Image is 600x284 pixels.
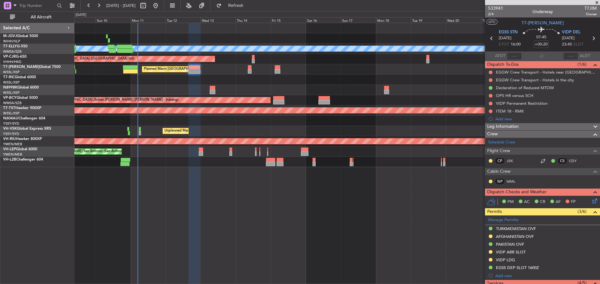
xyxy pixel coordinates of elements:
[16,15,66,19] span: All Aircraft
[166,17,201,23] div: Tue 12
[571,199,576,205] span: FP
[3,60,22,64] a: VHHH/HKG
[487,123,519,130] span: Leg Information
[584,12,597,17] span: Owner
[3,137,16,141] span: VH-RIU
[499,35,512,41] span: [DATE]
[3,147,16,151] span: VH-LEP
[3,65,39,69] span: T7-[PERSON_NAME]
[496,93,533,98] div: OPS HR versus SCH
[3,55,16,59] span: VP-CJR
[487,131,498,138] span: Crew
[144,65,242,74] div: Planned Maint [GEOGRAPHIC_DATA] ([GEOGRAPHIC_DATA])
[271,17,306,23] div: Fri 15
[3,158,43,161] a: VH-L2BChallenger 604
[496,226,536,231] div: TURKMENISTAN OVF
[577,61,587,68] span: (1/6)
[3,147,37,151] a: VH-LEPGlobal 6000
[496,249,526,255] div: VIDP ARR SLOT
[573,41,583,48] span: ELDT
[3,121,19,126] a: YSSY/SYD
[481,17,516,23] div: Thu 21
[496,242,524,247] div: PAKISTAN OVF
[557,157,567,164] div: CS
[306,17,341,23] div: Sat 16
[3,127,17,131] span: VH-VSK
[507,158,521,164] a: JSK
[223,3,249,8] span: Refresh
[562,35,575,41] span: [DATE]
[556,199,561,205] span: AF
[411,17,446,23] div: Tue 19
[496,108,524,114] div: ITEM 18 - RMK
[487,168,511,175] span: Cabin Crew
[3,34,38,38] a: M-JGVJGlobal 5000
[164,126,241,136] div: Unplanned Maint Sydney ([PERSON_NAME] Intl)
[536,34,546,41] span: 07:45
[3,117,18,120] span: N604AU
[569,158,583,164] a: CDY
[3,96,17,100] span: VP-BCY
[3,39,20,44] a: WIHH/HLP
[131,17,166,23] div: Mon 11
[30,54,134,64] div: Planned Maint [GEOGRAPHIC_DATA] ([GEOGRAPHIC_DATA] Intl)
[496,101,547,106] div: VIDP Permanent Restriction
[507,52,522,60] input: --:--
[3,142,22,147] a: YMEN/MEB
[3,106,41,110] a: T7-TSTHawker 900XP
[487,208,502,215] span: Permits
[499,29,517,36] span: EGSS STN
[3,90,20,95] a: WSSL/XSP
[3,111,20,116] a: WSSL/XSP
[3,127,51,131] a: VH-VSKGlobal Express XRS
[3,86,39,89] a: N8998KGlobal 6000
[496,265,539,270] div: EGSS DEP SLOT 1600Z
[3,86,17,89] span: N8998K
[33,95,178,105] div: Planned Maint [GEOGRAPHIC_DATA] (Sultan [PERSON_NAME] [PERSON_NAME] - Subang)
[495,116,597,122] div: Add new
[496,234,534,239] div: AFGHANISTAN OVF
[584,5,597,12] span: T7JIM
[96,17,131,23] div: Sun 10
[524,199,530,205] span: AC
[236,17,271,23] div: Thu 14
[496,257,515,262] div: VIDP LDG
[3,49,22,54] a: WMSA/SZB
[507,199,514,205] span: PM
[495,178,505,185] div: ISP
[3,152,22,157] a: YMEN/MEB
[488,139,515,146] a: Schedule Crew
[495,157,505,164] div: CP
[487,19,497,25] button: UTC
[3,75,15,79] span: T7-RIC
[496,85,554,90] div: Declaration of Reduced MTOW
[3,80,20,85] a: WSSL/XSP
[106,3,136,8] span: [DATE] - [DATE]
[487,189,547,196] span: Dispatch Checks and Weather
[3,132,19,136] a: YSSY/SYD
[3,117,45,120] a: N604AUChallenger 604
[495,273,597,278] div: Add new
[488,5,503,12] span: 533941
[213,1,251,11] button: Refresh
[496,77,574,83] div: EGGW Crew Transport - Hotels in the city
[19,1,55,10] input: Trip Number
[3,96,38,100] a: VP-BCYGlobal 5000
[341,17,376,23] div: Sun 17
[522,20,564,26] span: T7-[PERSON_NAME]
[76,12,86,18] div: [DATE]
[507,179,521,184] a: MML
[376,17,411,23] div: Mon 18
[3,34,17,38] span: M-JGVJ
[488,12,503,17] span: 2/4
[3,75,36,79] a: T7-RICGlobal 6000
[3,45,17,48] span: T7-ELLY
[487,61,519,68] span: Dispatch To-Dos
[580,53,590,59] span: ALDT
[540,199,545,205] span: CR
[487,147,510,155] span: Flight Crew
[446,17,481,23] div: Wed 20
[532,8,553,15] div: Underway
[496,70,597,75] div: EGGW Crew Transport - Hotels near [GEOGRAPHIC_DATA]
[499,41,509,48] span: ETOT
